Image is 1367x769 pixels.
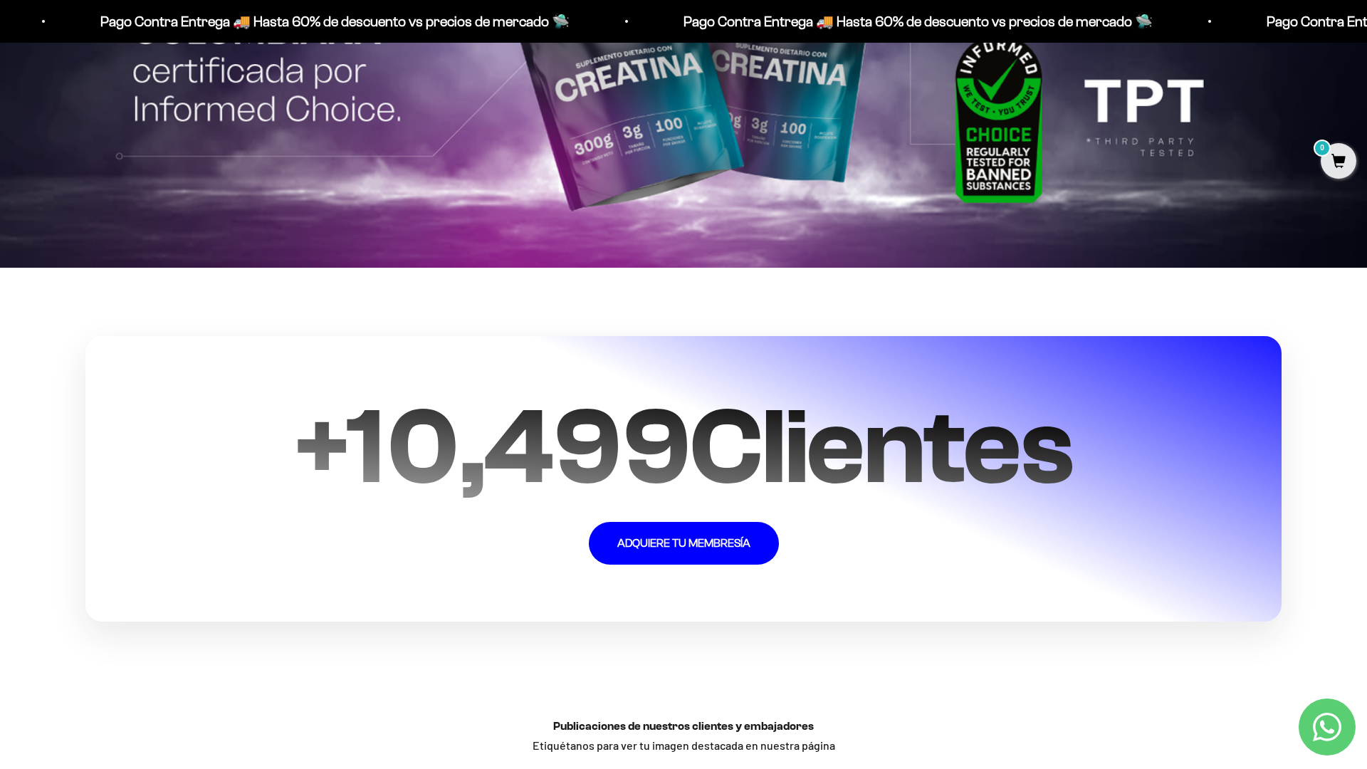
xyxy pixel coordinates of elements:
p: Pago Contra Entrega 🚚 Hasta 60% de descuento vs precios de mercado 🛸 [678,10,1147,33]
p: Pago Contra Entrega 🚚 Hasta 60% de descuento vs precios de mercado 🛸 [95,10,564,33]
h3: Publicaciones de nuestros clientes y embajadores [342,718,1025,734]
mark: 0 [1314,140,1331,157]
a: ADQUIERE TU MEMBRESÍA [589,522,779,565]
span: 10,499 [345,386,689,507]
a: 0 [1321,155,1356,170]
span: + Clientes [295,386,1072,507]
div: Etiquétanos para ver tu imagen destacada en nuestra página [328,704,1039,768]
